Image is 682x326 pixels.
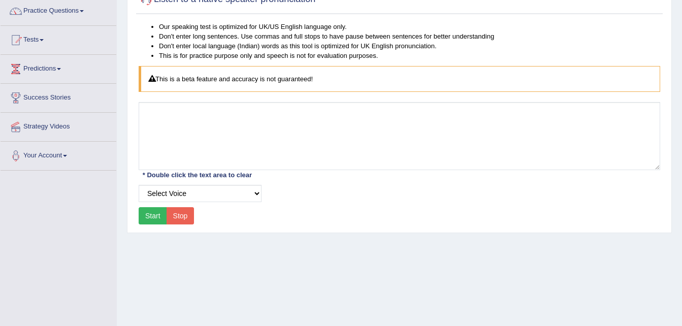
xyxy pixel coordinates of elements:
div: This is a beta feature and accuracy is not guaranteed! [139,66,660,92]
a: Strategy Videos [1,113,116,138]
a: Tests [1,26,116,51]
li: This is for practice purpose only and speech is not for evaluation purposes. [159,51,660,60]
a: Success Stories [1,84,116,109]
li: Don't enter long sentences. Use commas and full stops to have pause between sentences for better ... [159,31,660,41]
div: * Double click the text area to clear [139,170,256,180]
button: Start [139,207,167,224]
a: Your Account [1,142,116,167]
li: Don't enter local language (Indian) words as this tool is optimized for UK English pronunciation. [159,41,660,51]
li: Our speaking test is optimized for UK/US English language only. [159,22,660,31]
a: Predictions [1,55,116,80]
button: Stop [167,207,194,224]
